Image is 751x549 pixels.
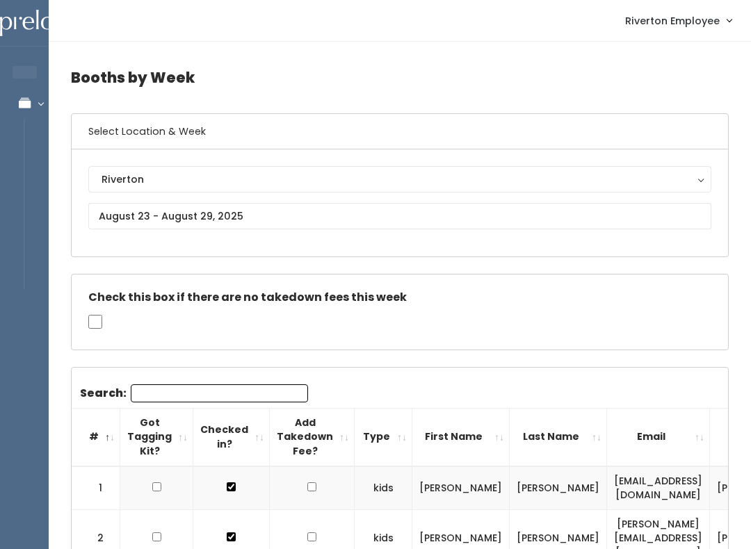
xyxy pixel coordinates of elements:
th: Type: activate to sort column ascending [355,408,412,466]
th: Email: activate to sort column ascending [607,408,710,466]
td: [EMAIL_ADDRESS][DOMAIN_NAME] [607,466,710,510]
h4: Booths by Week [71,58,729,97]
td: [PERSON_NAME] [510,466,607,510]
h6: Select Location & Week [72,114,728,149]
h5: Check this box if there are no takedown fees this week [88,291,711,304]
th: Checked in?: activate to sort column ascending [193,408,270,466]
input: Search: [131,384,308,402]
th: #: activate to sort column descending [72,408,120,466]
th: Add Takedown Fee?: activate to sort column ascending [270,408,355,466]
a: Riverton Employee [611,6,745,35]
span: Riverton Employee [625,13,720,28]
td: 1 [72,466,120,510]
button: Riverton [88,166,711,192]
th: Last Name: activate to sort column ascending [510,408,607,466]
input: August 23 - August 29, 2025 [88,203,711,229]
th: First Name: activate to sort column ascending [412,408,510,466]
label: Search: [80,384,308,402]
th: Got Tagging Kit?: activate to sort column ascending [120,408,193,466]
div: Riverton [102,172,698,187]
td: kids [355,466,412,510]
td: [PERSON_NAME] [412,466,510,510]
